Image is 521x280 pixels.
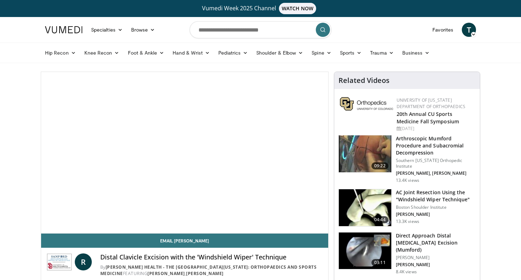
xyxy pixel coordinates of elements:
img: VuMedi Logo [45,26,83,33]
a: [PERSON_NAME] Health - The [GEOGRAPHIC_DATA][US_STATE]: Orthopaedics and Sports Medicine [100,264,317,276]
a: Browse [127,23,159,37]
a: University of [US_STATE] Department of Orthopaedics [397,97,465,110]
div: By FEATURING , [100,264,323,277]
h3: AC Joint Resection Using the "Windshield Wiper Technique" [396,189,476,203]
p: Boston Shoulder Institute [396,205,476,210]
img: MGngRNnbuHoiqTJH4xMDoxOjBrO-I4W8.150x105_q85_crop-smart_upscale.jpg [339,233,391,269]
h3: Arthroscopic Mumford Procedure and Subacromial Decompression [396,135,476,156]
span: 03:11 [371,259,388,266]
img: 355603a8-37da-49b6-856f-e00d7e9307d3.png.150x105_q85_autocrop_double_scale_upscale_version-0.2.png [340,97,393,111]
a: 04:44 AC Joint Resection Using the "Windshield Wiper Technique" Boston Shoulder Institute [PERSON... [338,189,476,226]
a: Business [398,46,434,60]
a: Sports [336,46,366,60]
p: 8.4K views [396,269,417,275]
h3: Direct Approach Distal [MEDICAL_DATA] Excision (Mumford) [396,232,476,253]
div: [DATE] [397,125,474,132]
img: 1163775_3.png.150x105_q85_crop-smart_upscale.jpg [339,189,391,226]
span: 09:22 [371,162,388,169]
span: 04:44 [371,216,388,223]
p: [PERSON_NAME] [396,212,476,217]
h4: Related Videos [338,76,390,85]
a: 03:11 Direct Approach Distal [MEDICAL_DATA] Excision (Mumford) [PERSON_NAME] [PERSON_NAME] 8.4K v... [338,232,476,275]
a: Hip Recon [41,46,80,60]
a: Favorites [428,23,458,37]
a: Vumedi Week 2025 ChannelWATCH NOW [46,3,475,14]
a: Hand & Wrist [168,46,214,60]
a: Spine [307,46,335,60]
a: [PERSON_NAME] [186,270,224,276]
a: Email [PERSON_NAME] [41,234,328,248]
p: 13.3K views [396,219,419,224]
p: [PERSON_NAME], [PERSON_NAME] [396,170,476,176]
a: 09:22 Arthroscopic Mumford Procedure and Subacromial Decompression Southern [US_STATE] Orthopedic... [338,135,476,183]
a: [PERSON_NAME] [147,270,185,276]
img: Sanford Health - The University of South Dakota School of Medicine: Orthopaedics and Sports Medicine [47,253,72,270]
a: Specialties [87,23,127,37]
a: Knee Recon [80,46,124,60]
a: R [75,253,92,270]
a: Pediatrics [214,46,252,60]
video-js: Video Player [41,72,328,234]
span: WATCH NOW [279,3,316,14]
img: Mumford_100010853_2.jpg.150x105_q85_crop-smart_upscale.jpg [339,135,391,172]
p: [PERSON_NAME] [396,262,476,268]
p: Southern [US_STATE] Orthopedic Institute [396,158,476,169]
input: Search topics, interventions [190,21,331,38]
a: Trauma [366,46,398,60]
p: [PERSON_NAME] [396,255,476,261]
a: Foot & Ankle [124,46,169,60]
a: T [462,23,476,37]
a: 20th Annual CU Sports Medicine Fall Symposium [397,111,459,125]
a: Shoulder & Elbow [252,46,307,60]
p: 13.4K views [396,178,419,183]
h4: Distal Clavicle Excision with the 'Windshield Wiper' Technique [100,253,323,261]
